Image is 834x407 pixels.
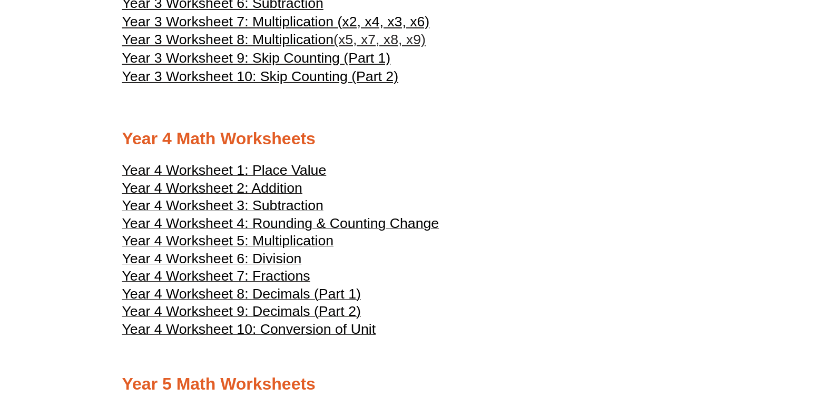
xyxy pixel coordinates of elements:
[122,286,361,302] span: Year 4 Worksheet 8: Decimals (Part 1)
[122,180,302,196] span: Year 4 Worksheet 2: Addition
[122,233,334,249] span: Year 4 Worksheet 5: Multiplication
[122,128,712,150] h2: Year 4 Math Worksheets
[122,326,376,336] a: Year 4 Worksheet 10: Conversion of Unit
[122,321,376,337] span: Year 4 Worksheet 10: Conversion of Unit
[333,32,426,47] span: (x5, x7, x8, x9)
[122,68,399,84] span: Year 3 Worksheet 10: Skip Counting (Part 2)
[122,49,391,67] a: Year 3 Worksheet 9: Skip Counting (Part 1)
[659,288,834,407] iframe: Chat Widget
[122,237,334,248] a: Year 4 Worksheet 5: Multiplication
[122,185,302,195] a: Year 4 Worksheet 2: Addition
[122,31,426,49] a: Year 3 Worksheet 8: Multiplication(x5, x7, x8, x9)
[122,273,310,283] a: Year 4 Worksheet 7: Fractions
[122,268,310,284] span: Year 4 Worksheet 7: Fractions
[122,215,439,231] span: Year 4 Worksheet 4: Rounding & Counting Change
[122,303,361,319] span: Year 4 Worksheet 9: Decimals (Part 2)
[122,291,361,301] a: Year 4 Worksheet 8: Decimals (Part 1)
[122,251,302,266] span: Year 4 Worksheet 6: Division
[122,13,430,31] a: Year 3 Worksheet 7: Multiplication (x2, x4, x3, x6)
[122,162,327,178] span: Year 4 Worksheet 1: Place Value
[122,67,399,86] a: Year 3 Worksheet 10: Skip Counting (Part 2)
[122,32,334,47] span: Year 3 Worksheet 8: Multiplication
[122,202,323,213] a: Year 4 Worksheet 3: Subtraction
[122,220,439,231] a: Year 4 Worksheet 4: Rounding & Counting Change
[122,308,361,319] a: Year 4 Worksheet 9: Decimals (Part 2)
[122,373,712,395] h2: Year 5 Math Worksheets
[122,255,302,266] a: Year 4 Worksheet 6: Division
[122,14,430,29] span: Year 3 Worksheet 7: Multiplication (x2, x4, x3, x6)
[122,50,391,66] span: Year 3 Worksheet 9: Skip Counting (Part 1)
[122,167,327,177] a: Year 4 Worksheet 1: Place Value
[122,197,323,213] span: Year 4 Worksheet 3: Subtraction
